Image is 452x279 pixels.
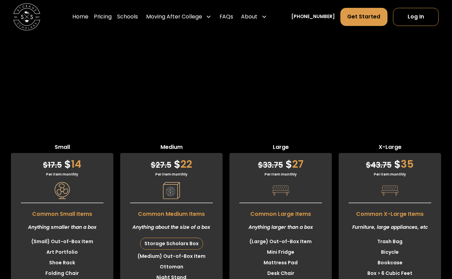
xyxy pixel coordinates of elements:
li: (Small) Out-of-Box Item [11,236,113,247]
div: 14 [11,153,113,172]
li: Mini Fridge [229,247,332,257]
li: Mattress Pad [229,257,332,268]
img: Storage Scholars main logo [13,3,40,30]
span: Medium [120,143,223,153]
li: (Medium) Out-of-Box Item [120,251,223,262]
li: Bookcase [339,257,441,268]
img: Pricing Category Icon [272,182,289,199]
a: Pricing [94,8,112,26]
a: FAQs [220,8,233,26]
a: home [13,3,40,30]
div: Anything larger than a box [229,218,332,236]
div: About [238,8,269,26]
span: $ [64,157,71,171]
span: X-Large [339,143,441,153]
span: 27.5 [151,160,171,170]
span: Common Small Items [11,207,113,218]
div: Anything about the size of a box [120,218,223,236]
li: Box > 6 Cubic Feet [339,268,441,279]
span: 33.75 [258,160,283,170]
span: $ [394,157,401,171]
div: Anything smaller than a box [11,218,113,236]
div: Moving After College [143,8,214,26]
li: Ottoman [120,262,223,272]
span: $ [151,160,156,170]
div: Per item monthly [120,172,223,177]
span: $ [285,157,292,171]
a: Log In [393,8,439,26]
a: [PHONE_NUMBER] [291,13,335,20]
span: Common X-Large Items [339,207,441,218]
div: 35 [339,153,441,172]
li: (Large) Out-of-Box Item [229,236,332,247]
div: Per item monthly [339,172,441,177]
a: Home [72,8,88,26]
span: Common Large Items [229,207,332,218]
li: Shoe Rack [11,257,113,268]
div: 27 [229,153,332,172]
span: $ [366,160,371,170]
li: Folding Chair [11,268,113,279]
div: 22 [120,153,223,172]
img: Pricing Category Icon [381,182,398,199]
div: Furniture, large appliances, etc [339,218,441,236]
li: Bicycle [339,247,441,257]
span: $ [258,160,263,170]
div: Moving After College [146,13,202,21]
span: 43.75 [366,160,392,170]
span: Large [229,143,332,153]
li: Art Portfolio [11,247,113,257]
div: Per item monthly [229,172,332,177]
span: $ [43,160,48,170]
span: $ [174,157,181,171]
div: Storage Scholars Box [140,238,203,249]
a: Schools [117,8,138,26]
li: Trash Bag [339,236,441,247]
span: Common Medium Items [120,207,223,218]
span: 17.5 [43,160,62,170]
div: About [241,13,257,21]
span: Small [11,143,113,153]
div: Per item monthly [11,172,113,177]
a: Get Started [340,8,387,26]
img: Pricing Category Icon [163,182,180,199]
img: Pricing Category Icon [54,182,71,199]
li: Desk Chair [229,268,332,279]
